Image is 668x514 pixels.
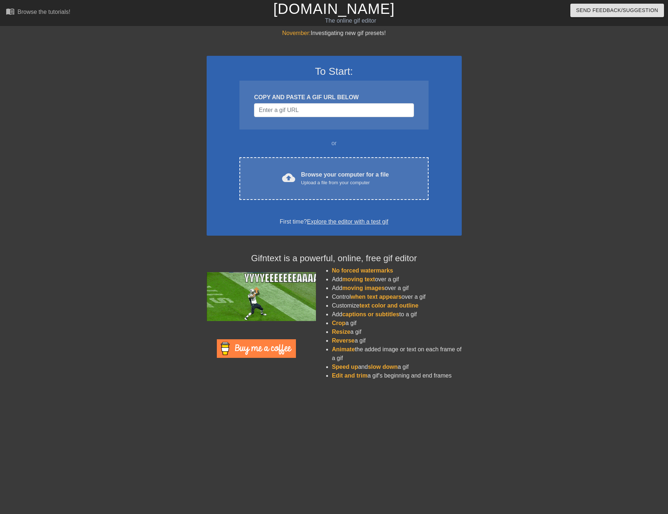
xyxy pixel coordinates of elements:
[332,310,462,319] li: Add to a gif
[332,267,393,274] span: No forced watermarks
[216,65,452,78] h3: To Start:
[17,9,70,15] div: Browse the tutorials!
[332,371,462,380] li: a gif's beginning and end frames
[226,139,443,148] div: or
[332,363,462,371] li: and a gif
[351,294,402,300] span: when text appears
[273,1,395,17] a: [DOMAIN_NAME]
[342,311,399,317] span: captions or subtitles
[216,217,452,226] div: First time?
[332,372,368,379] span: Edit and trim
[332,337,355,344] span: Reverse
[332,301,462,310] li: Customize
[207,253,462,264] h4: Gifntext is a powerful, online, free gif editor
[332,336,462,345] li: a gif
[226,16,475,25] div: The online gif editor
[6,7,15,16] span: menu_book
[332,328,462,336] li: a gif
[282,171,295,184] span: cloud_upload
[332,320,345,326] span: Crop
[342,276,375,282] span: moving text
[332,345,462,363] li: the added image or text on each frame of a gif
[332,319,462,328] li: a gif
[207,29,462,38] div: Investigating new gif presets!
[332,364,358,370] span: Speed up
[254,103,414,117] input: Username
[368,364,398,370] span: slow down
[207,272,316,321] img: football_small.gif
[282,30,310,36] span: November:
[301,179,389,186] div: Upload a file from your computer
[301,170,389,186] div: Browse your computer for a file
[332,329,351,335] span: Resize
[570,4,664,17] button: Send Feedback/Suggestion
[576,6,658,15] span: Send Feedback/Suggestion
[307,219,388,225] a: Explore the editor with a test gif
[332,275,462,284] li: Add over a gif
[6,7,70,18] a: Browse the tutorials!
[342,285,384,291] span: moving images
[254,93,414,102] div: COPY AND PASTE A GIF URL BELOW
[217,339,296,358] img: Buy Me A Coffee
[332,293,462,301] li: Control over a gif
[332,346,355,352] span: Animate
[332,284,462,293] li: Add over a gif
[359,302,418,309] span: text color and outline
